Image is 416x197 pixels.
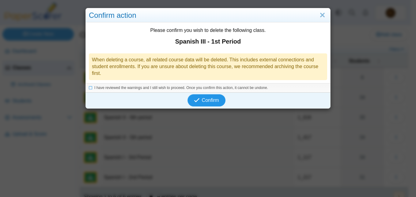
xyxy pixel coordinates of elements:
a: Close [318,10,327,21]
div: Confirm action [86,8,330,23]
strong: Spanish III - 1st Period [89,37,327,46]
div: When deleting a course, all related course data will be deleted. This includes external connectio... [89,53,327,80]
span: I have reviewed the warnings and I still wish to proceed. Once you confirm this action, it cannot... [94,86,268,90]
div: Please confirm you wish to delete the following class. [86,22,330,50]
button: Confirm [187,94,225,106]
span: Confirm [202,98,219,103]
